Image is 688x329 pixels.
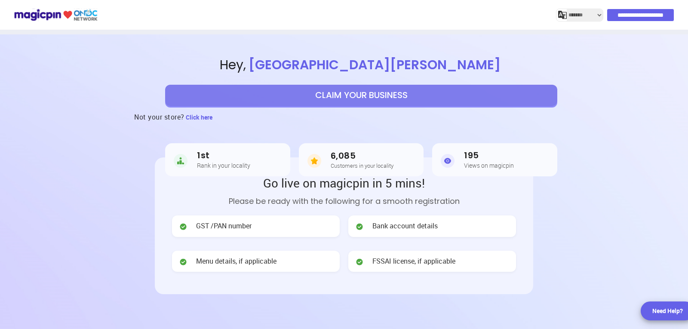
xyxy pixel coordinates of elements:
[174,152,187,169] img: Rank
[355,222,364,231] img: check
[34,56,688,74] span: Hey ,
[464,162,514,169] h5: Views on magicpin
[179,258,187,266] img: check
[165,85,557,106] button: CLAIM YOUR BUSINESS
[196,256,276,266] span: Menu details, if applicable
[355,258,364,266] img: check
[197,151,250,160] h3: 1st
[186,113,212,121] span: Click here
[558,11,567,19] img: j2MGCQAAAABJRU5ErkJggg==
[179,222,187,231] img: check
[14,7,98,22] img: ondc-logo-new-small.8a59708e.svg
[331,163,393,169] h5: Customers in your locality
[246,55,503,74] span: [GEOGRAPHIC_DATA][PERSON_NAME]
[307,152,321,169] img: Customers
[464,151,514,160] h3: 195
[172,175,516,191] h2: Go live on magicpin in 5 mins!
[134,106,184,128] h3: Not your store?
[197,162,250,169] h5: Rank in your locality
[172,195,516,207] p: Please be ready with the following for a smooth registration
[196,221,252,231] span: GST /PAN number
[331,151,393,161] h3: 6,085
[652,307,683,315] div: Need Help?
[441,152,455,169] img: Views
[372,256,455,266] span: FSSAI license, if applicable
[372,221,438,231] span: Bank account details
